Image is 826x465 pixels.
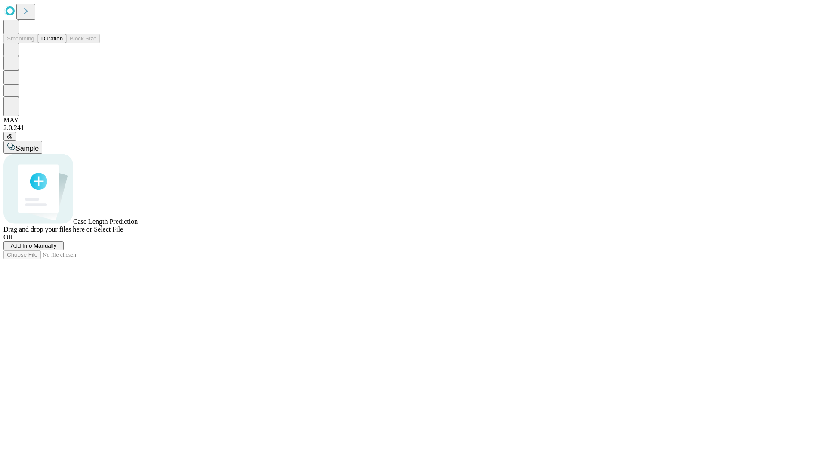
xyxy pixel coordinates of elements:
[3,241,64,250] button: Add Info Manually
[73,218,138,225] span: Case Length Prediction
[3,34,38,43] button: Smoothing
[38,34,66,43] button: Duration
[15,145,39,152] span: Sample
[94,226,123,233] span: Select File
[7,133,13,139] span: @
[66,34,100,43] button: Block Size
[3,233,13,241] span: OR
[3,116,823,124] div: MAY
[11,242,57,249] span: Add Info Manually
[3,141,42,154] button: Sample
[3,226,92,233] span: Drag and drop your files here or
[3,132,16,141] button: @
[3,124,823,132] div: 2.0.241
